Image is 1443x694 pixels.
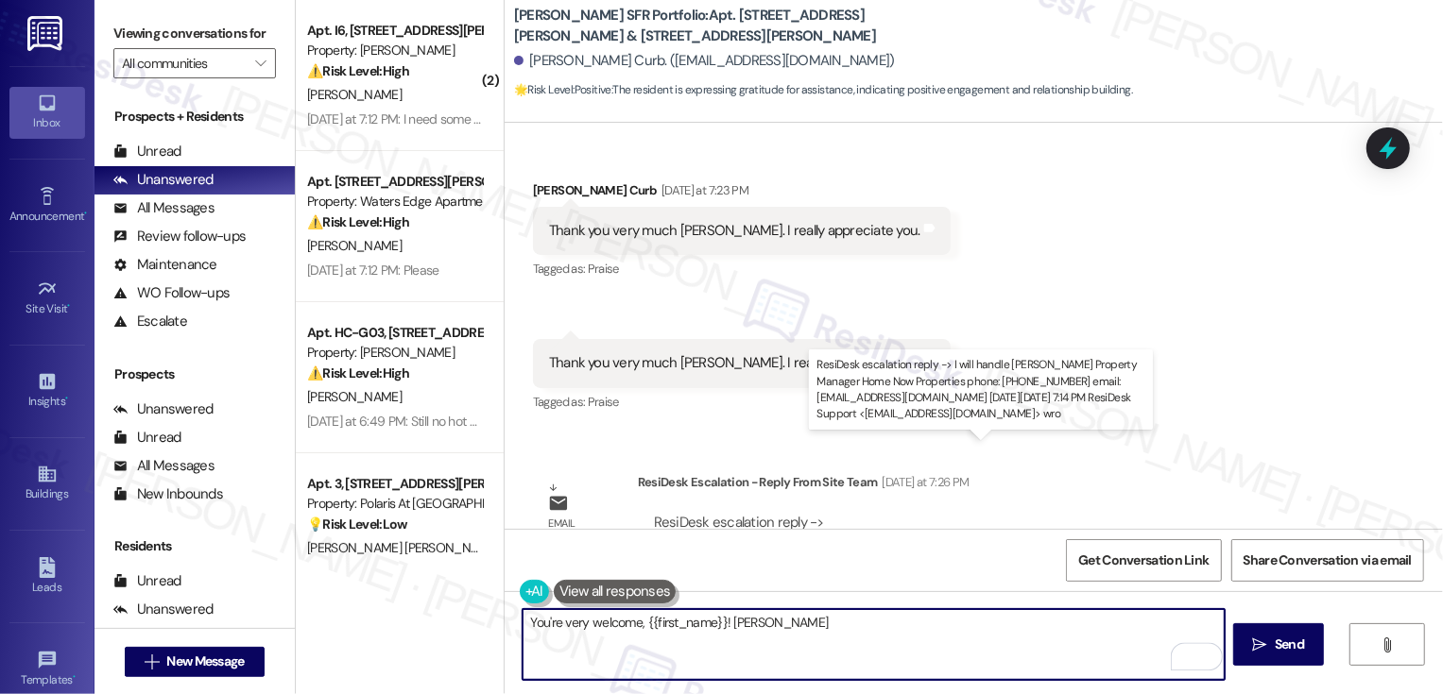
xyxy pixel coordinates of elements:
[27,16,66,51] img: ResiDesk Logo
[113,283,230,303] div: WO Follow-ups
[9,458,85,509] a: Buildings
[113,484,223,504] div: New Inbounds
[1233,623,1325,666] button: Send
[1381,637,1395,652] i: 
[113,600,214,619] div: Unanswered
[145,654,159,669] i: 
[94,107,295,127] div: Prospects + Residents
[113,428,181,448] div: Unread
[816,357,1145,422] p: ResiDesk escalation reply -> I will handle [PERSON_NAME] Property Manager Home Now Properties ​ph...
[654,513,1267,592] div: ResiDesk escalation reply -> I will handle [PERSON_NAME] Property Manager Home Now Properties ​ph...
[549,353,920,373] div: Thank you very much [PERSON_NAME]. I really appreciate you.
[533,255,951,282] div: Tagged as:
[307,237,402,254] span: [PERSON_NAME]
[1078,550,1209,570] span: Get Conversation Link
[84,207,87,220] span: •
[9,87,85,138] a: Inbox
[588,394,619,410] span: Praise
[94,364,295,384] div: Prospects
[307,364,409,381] strong: ⚠️ Risk Level: High
[307,21,482,41] div: Apt. I6, [STREET_ADDRESS][PERSON_NAME]
[113,312,187,331] div: Escalate
[113,399,214,419] div: Unanswered
[113,170,214,190] div: Unanswered
[548,514,622,574] div: Email escalation reply
[514,6,892,46] b: [PERSON_NAME] SFR Portfolio: Apt. [STREET_ADDRESS][PERSON_NAME] & [STREET_ADDRESS][PERSON_NAME]
[638,472,1349,499] div: ResiDesk Escalation - Reply From Site Team
[514,51,895,71] div: [PERSON_NAME] Curb. ([EMAIL_ADDRESS][DOMAIN_NAME])
[307,413,504,430] div: [DATE] at 6:49 PM: Still no hot water!
[125,647,265,677] button: New Message
[166,652,244,671] span: New Message
[307,86,402,103] span: [PERSON_NAME]
[65,392,68,405] span: •
[307,323,482,343] div: Apt. HC-G03, [STREET_ADDRESS][PERSON_NAME]
[549,221,920,241] div: Thank you very much [PERSON_NAME]. I really appreciate you.
[9,551,85,602] a: Leads
[113,227,246,246] div: Review follow-ups
[113,198,215,218] div: All Messages
[533,388,951,415] div: Tagged as:
[1231,539,1424,582] button: Share Conversation via email
[113,19,276,48] label: Viewing conversations for
[307,343,482,363] div: Property: [PERSON_NAME]
[113,142,181,161] div: Unread
[1275,635,1304,654] span: Send
[307,516,407,533] strong: 💡 Risk Level: Low
[255,56,266,71] i: 
[307,539,499,556] span: [PERSON_NAME] [PERSON_NAME]
[122,48,246,78] input: All communities
[307,388,402,405] span: [PERSON_NAME]
[1066,539,1221,582] button: Get Conversation Link
[113,456,215,476] div: All Messages
[1253,637,1267,652] i: 
[307,213,409,230] strong: ⚠️ Risk Level: High
[307,474,482,494] div: Apt. 3, [STREET_ADDRESS][PERSON_NAME]
[533,180,951,207] div: [PERSON_NAME] Curb
[68,299,71,313] span: •
[307,192,482,212] div: Property: Waters Edge Apartments
[307,41,482,60] div: Property: [PERSON_NAME]
[307,110,1257,127] div: [DATE] at 7:12 PM: I need some Freon in my AC unit , nd my apartment need to be sprayed for bugs,...
[9,365,85,416] a: Insights •
[514,82,611,97] strong: 🌟 Risk Level: Positive
[307,494,482,514] div: Property: Polaris At [GEOGRAPHIC_DATA]
[307,172,482,192] div: Apt. [STREET_ADDRESS][PERSON_NAME]
[113,255,217,275] div: Maintenance
[1244,550,1412,570] span: Share Conversation via email
[588,261,619,277] span: Praise
[73,670,76,684] span: •
[523,609,1225,680] textarea: To enrich screen reader interactions, please activate Accessibility in Grammarly extension settings
[113,571,181,591] div: Unread
[307,62,409,79] strong: ⚠️ Risk Level: High
[878,472,970,492] div: [DATE] at 7:26 PM
[94,536,295,556] div: Residents
[307,262,439,279] div: [DATE] at 7:12 PM: Please
[657,180,748,200] div: [DATE] at 7:23 PM
[514,80,1132,100] span: : The resident is expressing gratitude for assistance, indicating positive engagement and relatio...
[9,273,85,324] a: Site Visit •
